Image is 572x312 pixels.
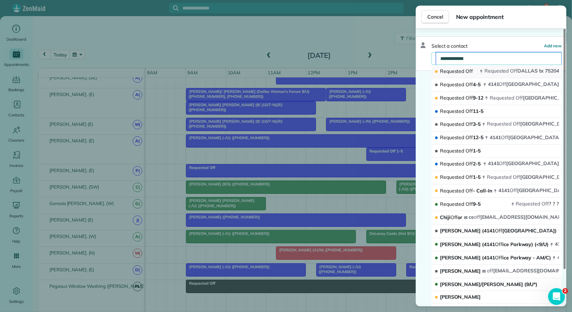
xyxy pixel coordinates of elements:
span: 1-5 [440,148,481,154]
span: 12-5 [440,134,483,141]
span: 4141 [GEOGRAPHIC_DATA] [498,187,570,194]
button: Requested Off9-12Requested Off[GEOGRAPHIC_DATA] [US_STATE] 75204 [432,92,562,105]
button: Requested Off11-5 [432,105,562,118]
span: Off [495,255,502,261]
span: Off [450,214,458,221]
span: DALLAS tx 75204 [484,68,559,74]
span: 4-5 [440,81,481,88]
span: Off [501,134,508,141]
button: Cancel [421,10,449,23]
span: Chiji or [440,214,463,221]
span: Off [510,187,517,194]
span: Requested [440,108,464,114]
span: Requested [440,134,464,141]
span: 11-5 [440,108,483,114]
span: Requested [440,95,464,101]
button: [PERSON_NAME] [432,291,562,304]
span: Add new [544,43,562,48]
button: Requested Off1-5Requested Off[GEOGRAPHIC_DATA] [432,171,562,184]
span: Cancel [427,13,443,20]
span: Off [466,201,473,207]
span: [PERSON_NAME]/[PERSON_NAME] (9/U*) [440,281,538,287]
button: Requested Off9-5Requested Off? ? ? [432,198,562,211]
span: Off [466,134,473,141]
span: Off [542,201,549,207]
span: Requested [440,68,464,74]
span: Requested [440,81,464,88]
span: 4141 [GEOGRAPHIC_DATA] [488,81,559,87]
button: Requested Off12-54141Off[GEOGRAPHIC_DATA][US_STATE] [432,131,562,145]
span: 3-5 [440,121,481,127]
span: - Call-In [440,188,492,194]
button: Requested Off1-5 [432,145,562,158]
span: Off [466,95,473,101]
span: off [474,214,481,220]
button: ChijiOfforceoff[EMAIL_ADDRESS][DOMAIN_NAME] [432,211,562,224]
span: Off [466,68,473,74]
span: Requested [487,121,511,127]
span: 4141 [GEOGRAPHIC_DATA] [488,160,559,167]
span: Off [466,108,473,114]
span: [PERSON_NAME] (4141 [GEOGRAPHIC_DATA]) [440,228,557,234]
span: Off [466,148,473,154]
span: Off [510,68,518,74]
span: Requested [440,188,464,194]
span: Requested [516,201,540,207]
span: Requested [440,201,464,207]
span: Requested [440,174,464,180]
span: Off [466,174,473,180]
span: [PERSON_NAME] (4141 ice Parkway) (<9/U) [440,241,549,247]
span: Off [466,121,473,127]
span: New appointment [456,13,561,21]
span: Off [495,228,502,234]
button: Requested OffRequested OffDALLAS tx 75204 [432,65,562,78]
button: [PERSON_NAME] (4141Off[GEOGRAPHIC_DATA]) [432,225,562,238]
span: [PERSON_NAME] [440,294,481,300]
span: Requested [487,174,511,180]
span: Requested [440,161,464,167]
span: 9-12 [440,95,483,101]
span: Off [466,161,473,167]
span: 2-5 [440,161,481,167]
button: Add new [544,42,562,49]
iframe: Intercom live chat [548,288,565,305]
button: Requested Off4-54141Off[GEOGRAPHIC_DATA] [432,78,562,91]
span: Off [466,188,473,194]
span: Requested [490,95,514,101]
span: off [487,267,494,274]
span: Off [499,160,506,167]
span: 1-5 [440,174,481,180]
span: Off [495,241,502,247]
button: [PERSON_NAME]off[EMAIL_ADDRESS][DOMAIN_NAME] [432,265,562,278]
button: Requested Off- Call-In4141Off[GEOGRAPHIC_DATA] [432,184,562,198]
span: Off [513,174,520,180]
span: [PERSON_NAME] (4141 ice Parkway - AM/C) [440,255,551,261]
span: Requested [440,148,464,154]
button: [PERSON_NAME]/[PERSON_NAME] (9/U*) [432,278,562,291]
button: [PERSON_NAME] (4141Office Parkway) (<9/U)4141[GEOGRAPHIC_DATA] (Upstairsice) [GEOGRAPHIC_DATA] [432,238,562,251]
span: ce [EMAIL_ADDRESS][DOMAIN_NAME] [469,214,567,220]
span: Requested [440,121,464,127]
span: 9-5 [440,201,481,207]
span: [PERSON_NAME] [440,268,481,274]
span: Off [499,81,506,87]
span: 2 [563,288,568,294]
span: ? ? ? [516,201,559,207]
span: Select a contact [432,42,468,49]
span: Off [516,95,523,101]
span: Off [466,81,473,88]
span: Requested [484,68,509,74]
button: Requested Off3-5Requested Off[GEOGRAPHIC_DATA] [432,118,562,131]
span: Off [513,121,520,127]
button: Requested Off2-54141Off[GEOGRAPHIC_DATA] [432,157,562,171]
button: [PERSON_NAME] (4141Office Parkway - AM/C)4141[GEOGRAPHIC_DATA] [432,251,562,265]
